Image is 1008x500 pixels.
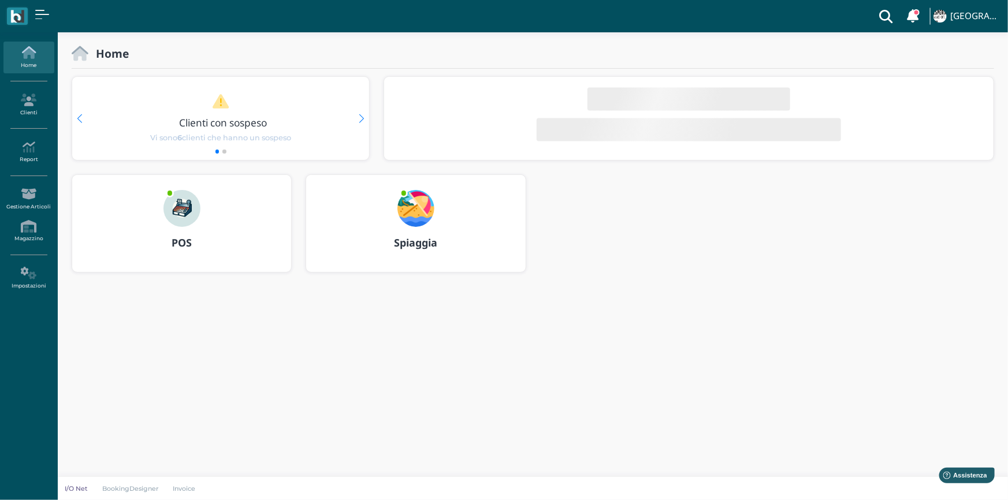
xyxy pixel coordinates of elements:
b: POS [172,236,192,249]
img: ... [933,10,946,23]
a: ... POS [72,174,292,286]
a: Clienti [3,89,54,121]
div: Previous slide [77,114,82,123]
a: Report [3,136,54,168]
h4: [GEOGRAPHIC_DATA] [950,12,1001,21]
div: Next slide [359,114,364,123]
div: 1 / 2 [72,77,369,160]
a: ... [GEOGRAPHIC_DATA] [932,2,1001,30]
b: Spiaggia [394,236,437,249]
iframe: Help widget launcher [926,464,998,490]
a: Gestione Articoli [3,183,54,215]
span: Assistenza [34,9,76,18]
b: 6 [177,133,182,142]
h3: Clienti con sospeso [96,117,349,128]
img: ... [397,190,434,227]
a: Home [3,42,54,73]
a: ... Spiaggia [306,174,526,286]
img: logo [10,10,24,23]
h2: Home [88,47,129,59]
a: Magazzino [3,215,54,247]
a: Clienti con sospeso Vi sono6clienti che hanno un sospeso [94,94,347,143]
a: Impostazioni [3,262,54,294]
span: Vi sono clienti che hanno un sospeso [150,132,291,143]
img: ... [163,190,200,227]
